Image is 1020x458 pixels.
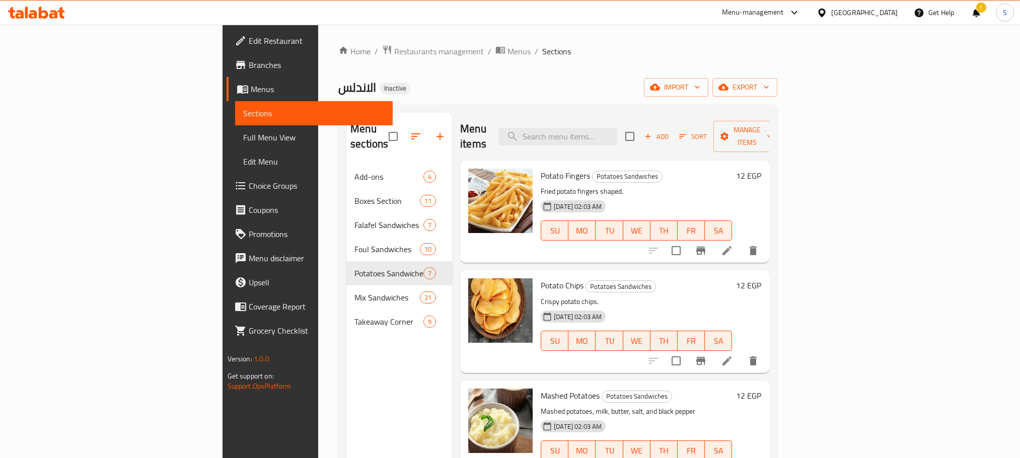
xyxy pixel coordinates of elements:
[619,126,640,147] span: Select section
[420,245,435,254] span: 10
[623,331,650,351] button: WE
[394,45,484,57] span: Restaurants management
[679,131,707,142] span: Sort
[227,53,393,77] a: Branches
[249,325,385,337] span: Grocery Checklist
[541,295,732,308] p: Crispy potato chips.
[249,204,385,216] span: Coupons
[689,349,713,373] button: Branch-specific-item
[541,185,732,198] p: Fried potato fingers shaped.
[495,45,531,58] a: Menus
[227,319,393,343] a: Grocery Checklist
[424,220,435,230] span: 7
[354,243,420,255] div: Foul Sandwiches
[498,128,617,145] input: search
[721,124,773,149] span: Manage items
[354,171,423,183] span: Add-ons
[678,220,705,241] button: FR
[722,7,784,19] div: Menu-management
[568,220,596,241] button: MO
[596,331,623,351] button: TU
[627,443,646,458] span: WE
[644,78,708,97] button: import
[709,334,728,348] span: SA
[650,220,678,241] button: TH
[227,222,393,246] a: Promotions
[666,350,687,371] span: Select to update
[736,169,761,183] h6: 12 EGP
[736,389,761,403] h6: 12 EGP
[627,223,646,238] span: WE
[545,334,564,348] span: SU
[720,81,769,94] span: export
[640,129,673,144] span: Add item
[227,246,393,270] a: Menu disclaimer
[654,334,674,348] span: TH
[673,129,713,144] span: Sort items
[346,213,452,237] div: Falafel Sandwiches7
[550,312,606,322] span: [DATE] 02:03 AM
[596,220,623,241] button: TU
[602,391,672,402] span: Potatoes Sandwiches
[682,334,701,348] span: FR
[541,388,600,403] span: Mashed Potatoes
[468,169,533,233] img: Potato Fingers
[346,285,452,310] div: Mix Sandwiches21
[420,196,435,206] span: 11
[831,7,898,18] div: [GEOGRAPHIC_DATA]
[227,29,393,53] a: Edit Restaurant
[654,443,674,458] span: TH
[346,310,452,334] div: Takeaway Corner9
[228,352,252,365] span: Version:
[382,45,484,58] a: Restaurants management
[460,121,486,151] h2: Menu items
[550,422,606,431] span: [DATE] 02:03 AM
[541,331,568,351] button: SU
[383,126,404,147] span: Select all sections
[721,355,733,367] a: Edit menu item
[541,278,584,293] span: Potato Chips
[424,317,435,327] span: 9
[550,202,606,211] span: [DATE] 02:03 AM
[346,165,452,189] div: Add-ons4
[346,261,452,285] div: Potatoes Sandwiches7
[572,443,592,458] span: MO
[404,124,428,148] span: Sort sections
[741,239,765,263] button: delete
[346,189,452,213] div: Boxes Section11
[592,171,663,183] div: Potatoes Sandwiches
[423,171,436,183] div: items
[380,84,410,93] span: Inactive
[251,83,385,95] span: Menus
[705,331,732,351] button: SA
[741,349,765,373] button: delete
[249,228,385,240] span: Promotions
[346,237,452,261] div: Foul Sandwiches10
[586,280,656,292] div: Potatoes Sandwiches
[705,220,732,241] button: SA
[666,240,687,261] span: Select to update
[235,149,393,174] a: Edit Menu
[709,223,728,238] span: SA
[542,45,571,57] span: Sections
[600,334,619,348] span: TU
[354,195,420,207] span: Boxes Section
[640,129,673,144] button: Add
[545,223,564,238] span: SU
[235,101,393,125] a: Sections
[423,219,436,231] div: items
[428,124,452,148] button: Add section
[424,269,435,278] span: 7
[468,278,533,343] img: Potato Chips
[468,389,533,453] img: Mashed Potatoes
[623,220,650,241] button: WE
[249,276,385,288] span: Upsell
[650,331,678,351] button: TH
[643,131,670,142] span: Add
[346,161,452,338] nav: Menu sections
[602,391,672,403] div: Potatoes Sandwiches
[227,270,393,294] a: Upsell
[712,78,777,97] button: export
[593,171,662,182] span: Potatoes Sandwiches
[682,223,701,238] span: FR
